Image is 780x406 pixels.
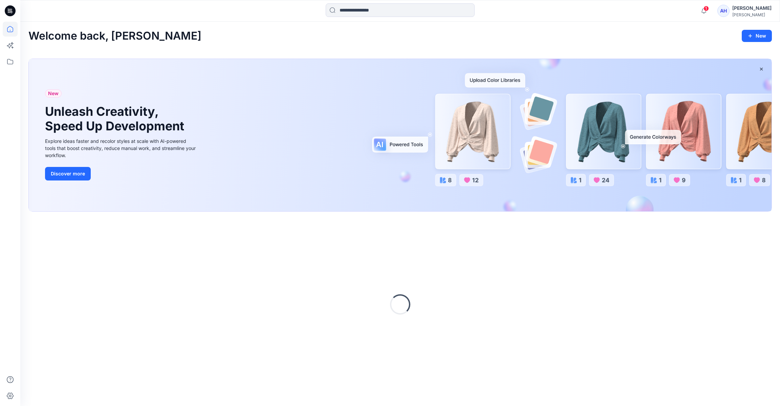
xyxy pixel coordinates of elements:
h2: Welcome back, [PERSON_NAME] [28,30,201,42]
div: AH [717,5,730,17]
div: [PERSON_NAME] [732,12,772,17]
a: Discover more [45,167,197,180]
span: New [48,89,59,98]
h1: Unleash Creativity, Speed Up Development [45,104,187,133]
span: 1 [703,6,709,11]
button: New [742,30,772,42]
div: Explore ideas faster and recolor styles at scale with AI-powered tools that boost creativity, red... [45,137,197,159]
div: [PERSON_NAME] [732,4,772,12]
button: Discover more [45,167,91,180]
